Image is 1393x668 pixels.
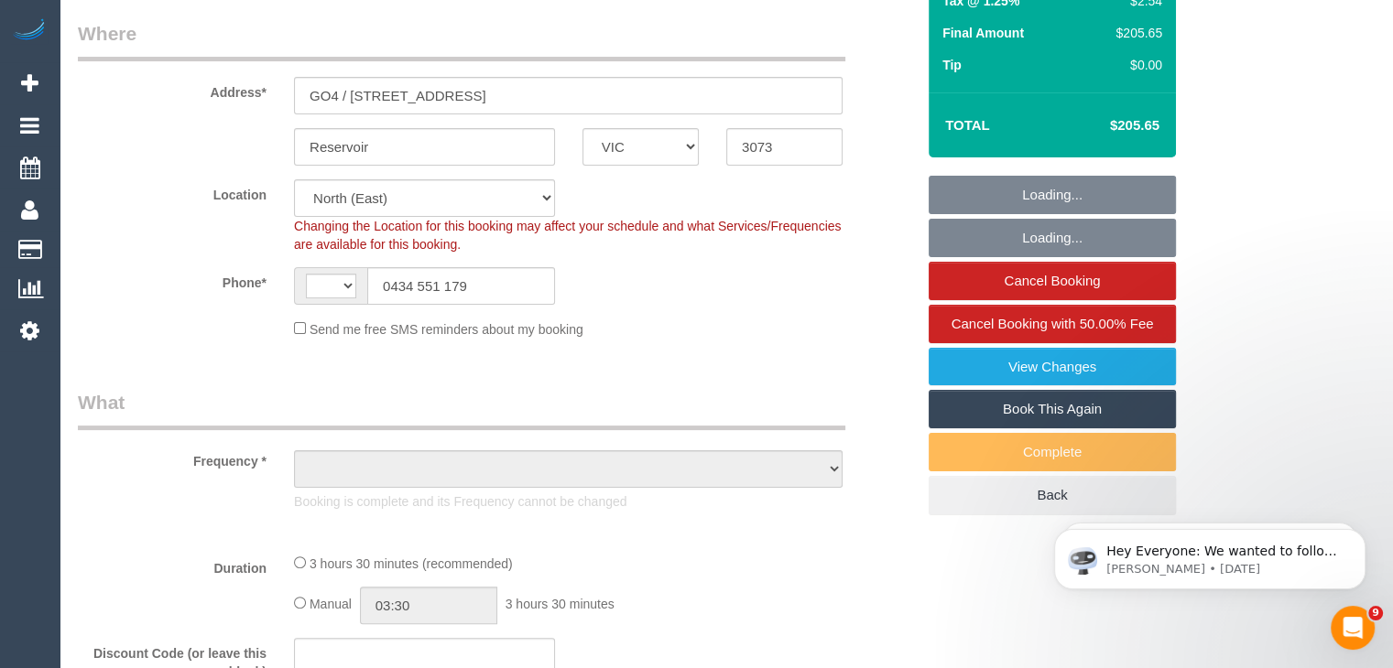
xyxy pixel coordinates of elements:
label: Final Amount [942,24,1024,42]
span: Cancel Booking with 50.00% Fee [952,316,1154,331]
h4: $205.65 [1055,118,1159,134]
div: $205.65 [1109,24,1162,42]
a: Cancel Booking with 50.00% Fee [929,305,1176,343]
span: Changing the Location for this booking may affect your schedule and what Services/Frequencies are... [294,219,841,252]
label: Tip [942,56,962,74]
p: Booking is complete and its Frequency cannot be changed [294,492,843,511]
input: Suburb* [294,128,555,166]
span: Manual [310,597,352,611]
label: Address* [64,77,280,102]
iframe: Intercom notifications message [1027,490,1393,619]
span: Hey Everyone: We wanted to follow up and let you know we have been closely monitoring the account... [80,53,313,250]
span: 3 hours 30 minutes [506,597,615,611]
input: Phone* [367,267,555,305]
img: Automaid Logo [11,18,48,44]
label: Phone* [64,267,280,292]
iframe: Intercom live chat [1331,606,1375,650]
a: Book This Again [929,390,1176,428]
span: 9 [1368,606,1383,620]
p: Message from Ellie, sent 1d ago [80,70,316,87]
span: 3 hours 30 minutes (recommended) [310,556,513,571]
a: Cancel Booking [929,262,1176,300]
label: Duration [64,553,280,577]
label: Location [64,179,280,204]
a: View Changes [929,348,1176,386]
strong: Total [945,117,990,133]
legend: What [78,389,845,430]
input: Post Code* [726,128,843,166]
label: Frequency * [64,446,280,470]
div: $0.00 [1109,56,1162,74]
span: Send me free SMS reminders about my booking [310,322,583,337]
legend: Where [78,20,845,61]
a: Back [929,476,1176,514]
